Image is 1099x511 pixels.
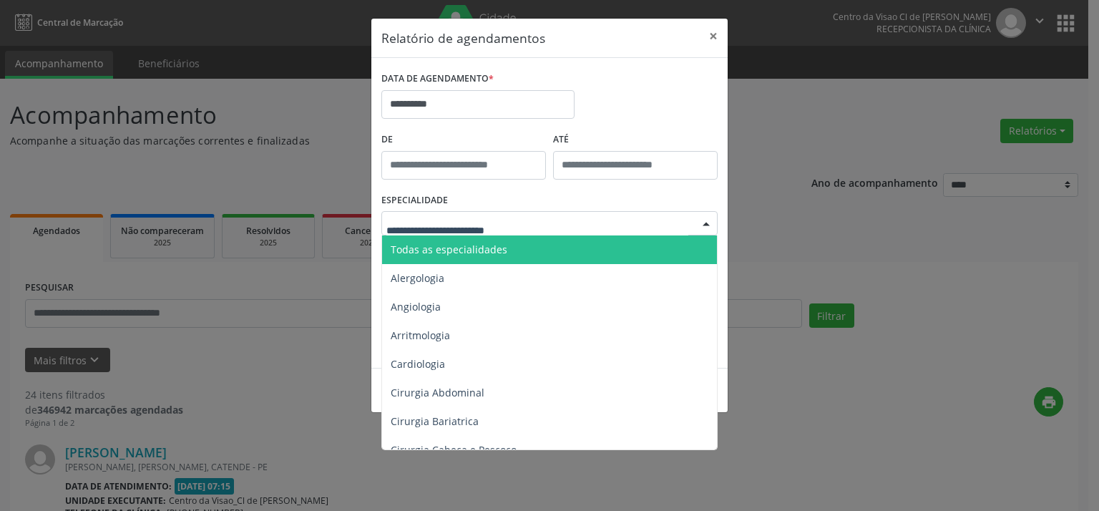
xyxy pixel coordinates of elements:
button: Close [699,19,728,54]
span: Todas as especialidades [391,243,507,256]
span: Cardiologia [391,357,445,371]
span: Arritmologia [391,328,450,342]
label: ESPECIALIDADE [381,190,448,212]
label: ATÉ [553,129,718,151]
span: Alergologia [391,271,444,285]
label: De [381,129,546,151]
span: Cirurgia Bariatrica [391,414,479,428]
span: Cirurgia Abdominal [391,386,484,399]
span: Cirurgia Cabeça e Pescoço [391,443,517,457]
h5: Relatório de agendamentos [381,29,545,47]
span: Angiologia [391,300,441,313]
label: DATA DE AGENDAMENTO [381,68,494,90]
